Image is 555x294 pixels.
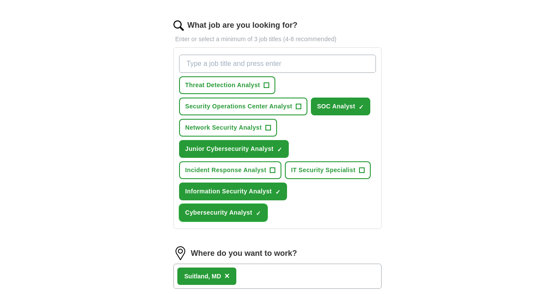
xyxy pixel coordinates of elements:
[185,187,272,196] span: Information Security Analyst
[275,189,281,196] span: ✓
[256,210,261,217] span: ✓
[179,55,376,73] input: Type a job title and press enter
[184,272,221,281] div: , MD
[311,98,370,115] button: SOC Analyst✓
[184,273,208,280] strong: Suitland
[179,76,275,94] button: Threat Detection Analyst
[173,20,184,31] img: search.png
[179,161,281,179] button: Incident Response Analyst
[191,248,297,259] label: Where do you want to work?
[185,102,292,111] span: Security Operations Center Analyst
[185,166,266,175] span: Incident Response Analyst
[179,119,277,137] button: Network Security Analyst
[291,166,356,175] span: IT Security Specialist
[359,104,364,111] span: ✓
[185,123,262,132] span: Network Security Analyst
[277,146,282,153] span: ✓
[185,208,252,217] span: Cybersecurity Analyst
[187,20,297,31] label: What job are you looking for?
[179,183,287,200] button: Information Security Analyst✓
[173,35,382,44] p: Enter or select a minimum of 3 job titles (4-8 recommended)
[317,102,355,111] span: SOC Analyst
[179,204,268,222] button: Cybersecurity Analyst✓
[185,81,260,90] span: Threat Detection Analyst
[225,271,230,281] span: ×
[173,246,187,260] img: location.png
[185,144,274,154] span: Junior Cybersecurity Analyst
[179,140,289,158] button: Junior Cybersecurity Analyst✓
[179,98,307,115] button: Security Operations Center Analyst
[285,161,371,179] button: IT Security Specialist
[225,270,230,283] button: ×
